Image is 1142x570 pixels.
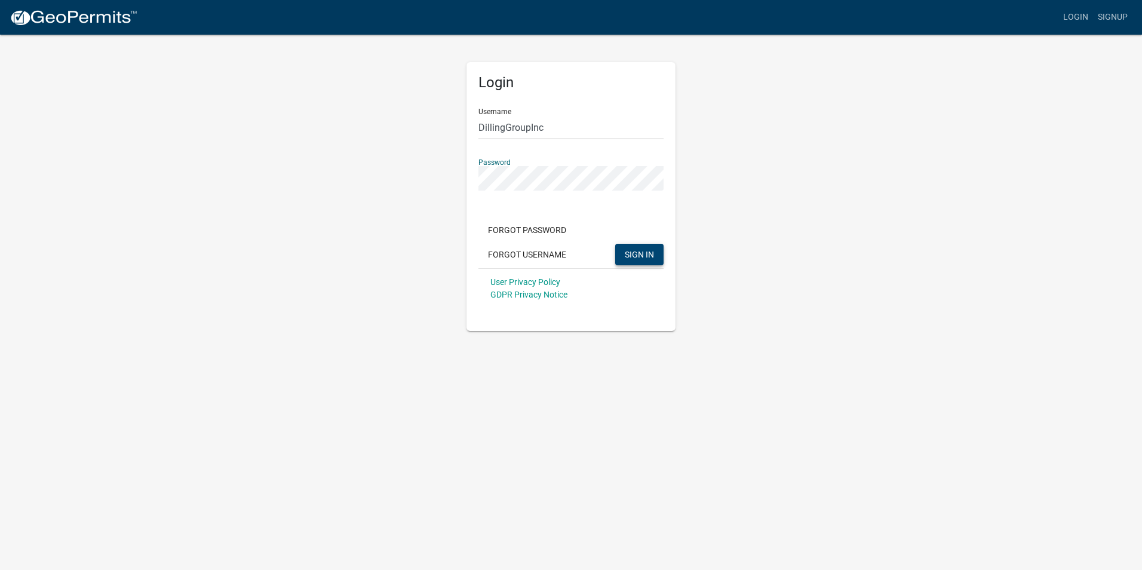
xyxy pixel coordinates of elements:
h5: Login [478,74,664,91]
a: Login [1058,6,1093,29]
button: SIGN IN [615,244,664,265]
span: SIGN IN [625,249,654,259]
a: User Privacy Policy [490,277,560,287]
a: GDPR Privacy Notice [490,290,567,299]
a: Signup [1093,6,1132,29]
button: Forgot Password [478,219,576,241]
button: Forgot Username [478,244,576,265]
